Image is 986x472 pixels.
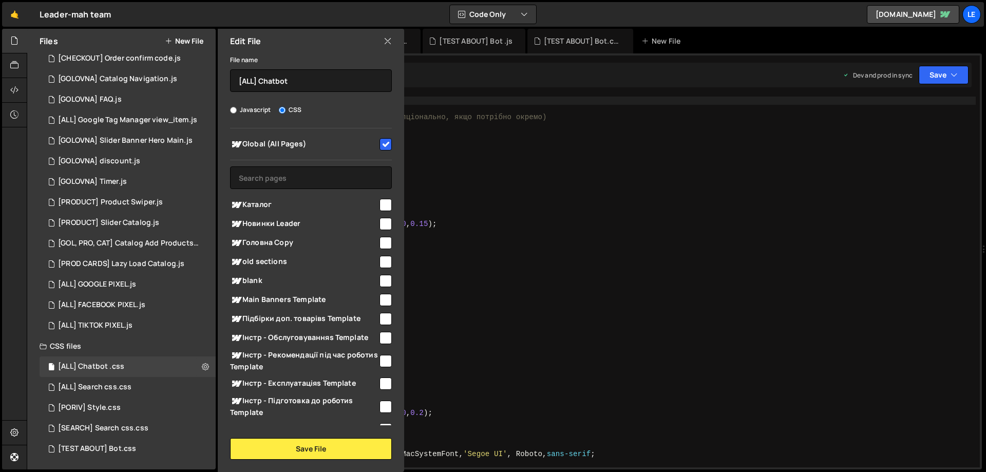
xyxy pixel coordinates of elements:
[58,95,122,104] div: [GOLOVNA] FAQ.js
[40,356,216,377] div: 16298/47739.css
[450,5,536,24] button: Code Only
[40,48,216,69] div: 16298/44879.js
[58,321,132,330] div: [ALL] TIKTOK PIXEL.js
[40,69,216,89] div: 16298/44855.js
[58,218,159,228] div: [PRODUCT] Slider Catalog.js
[58,74,177,84] div: [GOLOVNA] Catalog Navigation.js
[40,254,216,274] div: 16298/44406.js
[58,383,131,392] div: [ALL] Search css.css
[230,313,378,325] span: Підбірки доп. товарівs Template
[58,198,163,207] div: [PRODUCT] Product Swiper.js
[230,275,378,287] span: blank
[544,36,621,46] div: [TEST ABOUT] Bot.css
[40,398,216,418] div: 16298/47600.css
[40,418,216,439] div: 16298/46358.css
[58,54,181,63] div: [CHECKOUT] Order confirm code.js
[40,172,216,192] div: 16298/44400.js
[230,107,237,114] input: Javascript
[58,116,197,125] div: [ALL] Google Tag Manager view_item.js
[230,35,261,47] h2: Edit File
[279,105,301,115] label: CSS
[58,424,148,433] div: [SEARCH] Search css.css
[58,300,145,310] div: [ALL] FACEBOOK PIXEL.js
[58,259,184,269] div: [PROD CARDS] Lazy Load Catalog.js
[230,237,378,249] span: Головна Copy
[40,89,216,110] div: 16298/44463.js
[230,438,392,460] button: Save File
[58,157,140,166] div: [GOLOVNA] discount.js
[58,403,121,412] div: [PORIV] Style.css
[867,5,959,24] a: [DOMAIN_NAME]
[230,294,378,306] span: Main Banners Template
[230,199,378,211] span: Каталог
[439,36,513,46] div: [TEST ABOUT] Bot .js
[2,2,27,27] a: 🤙
[843,71,913,80] div: Dev and prod in sync
[40,192,216,213] div: 16298/44405.js
[40,151,216,172] div: 16298/44466.js
[230,395,378,418] span: Інстр - Підготовка до роботиs Template
[40,35,58,47] h2: Files
[230,256,378,268] span: old sections
[58,239,200,248] div: [GOL, PRO, CAT] Catalog Add Products.js
[230,105,271,115] label: Javascript
[27,336,216,356] div: CSS files
[230,166,392,189] input: Search pages
[40,110,217,130] div: 16298/44469.js
[58,362,124,371] div: [ALL] Chatbot .css
[641,36,685,46] div: New File
[40,213,216,233] div: 16298/44828.js
[279,107,286,114] input: CSS
[58,177,127,186] div: [GOLOVNA] Timer.js
[230,55,258,65] label: File name
[230,332,378,344] span: Інстр - Обслуговуванняs Template
[58,280,136,289] div: [ALL] GOOGLE PIXEL.js
[40,130,216,151] div: 16298/44401.js
[40,315,216,336] div: 16298/45049.js
[919,66,969,84] button: Save
[40,274,216,295] div: 16298/45048.js
[962,5,981,24] a: Le
[230,69,392,92] input: Name
[58,444,136,454] div: [TEST ABOUT] Bot.css
[40,295,216,315] div: 16298/45047.js
[40,8,111,21] div: Leader-mah team
[40,439,216,459] div: 16298/47901.css
[58,136,193,145] div: [GOLOVNA] Slider Banner Hero Main.js
[40,377,216,398] div: 16298/46291.css
[230,377,378,390] span: Інстр - Експлуатаціяs Template
[40,233,219,254] div: 16298/44845.js
[230,218,378,230] span: Новинки Leader
[230,349,378,372] span: Інстр - Рекомендації під час роботиs Template
[230,423,378,436] span: Інстр - Застосуванняs Template
[165,37,203,45] button: New File
[230,138,378,150] span: Global (All Pages)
